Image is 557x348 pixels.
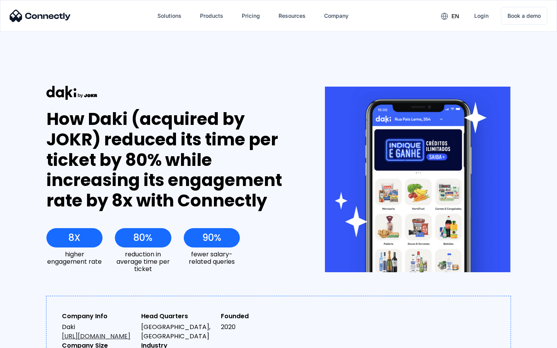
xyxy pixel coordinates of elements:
div: Login [474,10,489,21]
div: 8X [68,232,80,243]
div: Company Info [62,312,135,321]
div: higher engagement rate [46,251,103,265]
div: en [451,11,459,22]
a: [URL][DOMAIN_NAME] [62,332,130,341]
ul: Language list [15,334,46,345]
div: 2020 [221,322,294,332]
div: Solutions [157,10,181,21]
a: Pricing [236,7,266,25]
div: 80% [133,232,152,243]
div: Founded [221,312,294,321]
a: Book a demo [501,7,547,25]
img: Connectly Logo [10,10,71,22]
div: reduction in average time per ticket [115,251,171,273]
div: 90% [202,232,221,243]
div: Company [324,10,349,21]
aside: Language selected: English [8,334,46,345]
div: Pricing [242,10,260,21]
div: Head Quarters [141,312,214,321]
a: Login [468,7,495,25]
div: How Daki (acquired by JOKR) reduced its time per ticket by 80% while increasing its engagement ra... [46,109,297,211]
div: Daki [62,322,135,341]
div: fewer salary-related queries [184,251,240,265]
div: [GEOGRAPHIC_DATA], [GEOGRAPHIC_DATA] [141,322,214,341]
div: Products [200,10,223,21]
div: Resources [278,10,306,21]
